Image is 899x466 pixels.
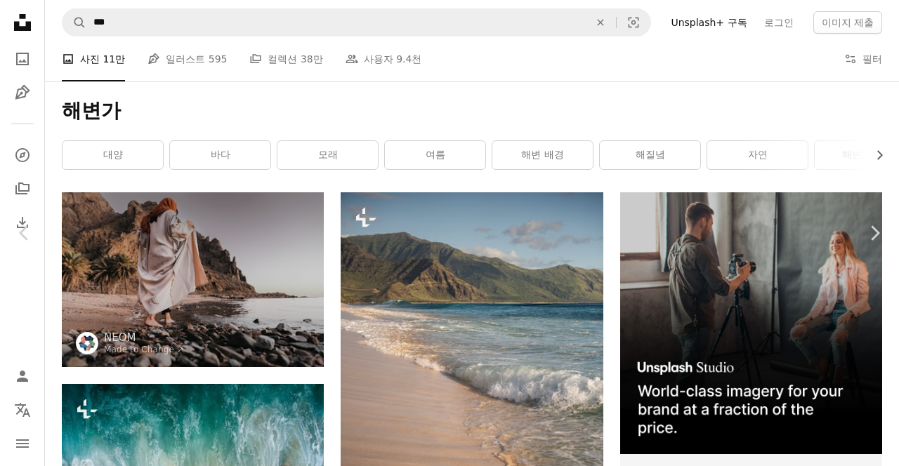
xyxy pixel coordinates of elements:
a: Unsplash+ 구독 [662,11,755,34]
a: Made to Change ↗ [104,345,184,354]
form: 사이트 전체에서 이미지 찾기 [62,8,651,36]
a: 로그인 [756,11,802,34]
a: 바다 [170,141,270,169]
a: 일러스트 595 [147,36,227,81]
button: 목록을 오른쪽으로 스크롤 [867,141,882,169]
a: 컬렉션 38만 [249,36,322,81]
button: 필터 [844,36,882,81]
a: 자연 [707,141,808,169]
span: 595 [209,51,228,67]
span: 38만 [301,51,323,67]
a: 해변 배경 [492,141,593,169]
h1: 해변가 [62,98,882,124]
a: 파도와 산을 배경으로 한 해변 [341,382,603,394]
a: 로그인 / 가입 [8,362,37,390]
button: 메뉴 [8,430,37,458]
button: Unsplash 검색 [63,9,86,36]
a: 탐색 [8,141,37,169]
a: 다음 [850,166,899,300]
a: 사용자 9.4천 [346,36,422,81]
a: 바다 옆 바위 해변에 서 있는 여자 [62,273,324,286]
a: 대양 [63,141,163,169]
img: 바다 옆 바위 해변에 서 있는 여자 [62,192,324,367]
a: 일러스트 [8,79,37,107]
button: 삭제 [585,9,616,36]
a: 여름 [385,141,485,169]
button: 언어 [8,396,37,424]
a: 해질녘 [600,141,700,169]
span: 9.4천 [396,51,421,67]
a: 모래 [277,141,378,169]
img: file-1715651741414-859baba4300dimage [620,192,882,454]
a: 사진 [8,45,37,73]
img: NEOM의 프로필로 이동 [76,332,98,354]
a: NEOM [104,331,184,345]
button: 이미지 제출 [813,11,882,34]
button: 시각적 검색 [617,9,650,36]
